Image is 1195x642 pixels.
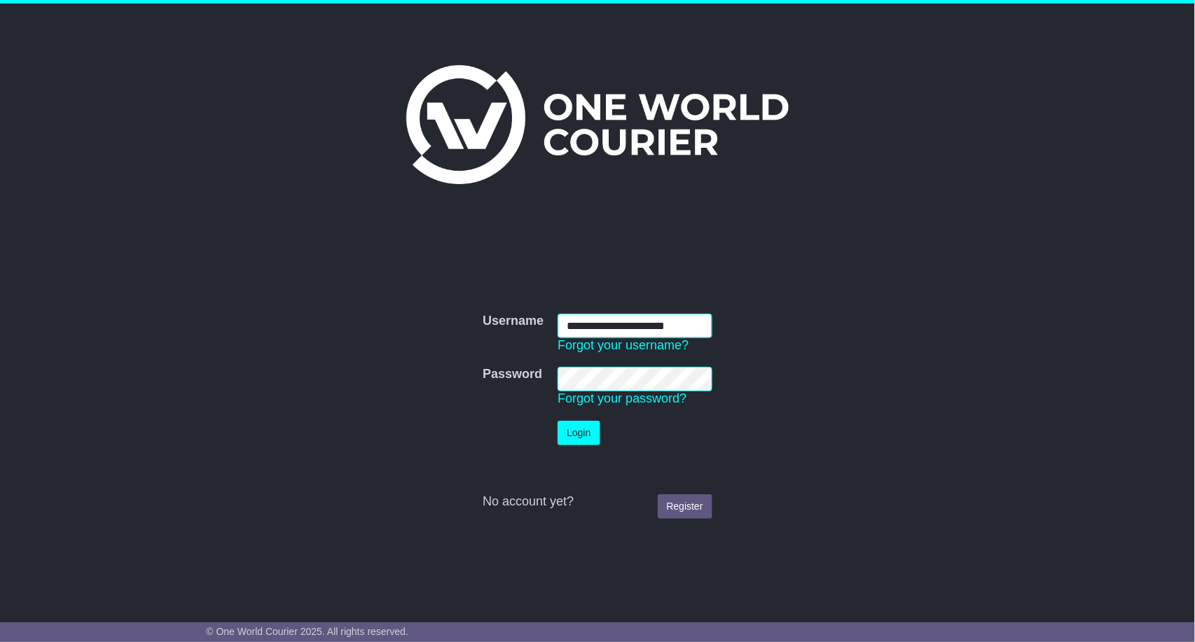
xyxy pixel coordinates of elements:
a: Register [658,494,712,519]
div: No account yet? [483,494,712,510]
button: Login [558,421,600,445]
span: © One World Courier 2025. All rights reserved. [206,626,408,637]
a: Forgot your password? [558,391,686,405]
a: Forgot your username? [558,338,689,352]
label: Username [483,314,544,329]
label: Password [483,367,542,382]
img: One World [406,65,789,184]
